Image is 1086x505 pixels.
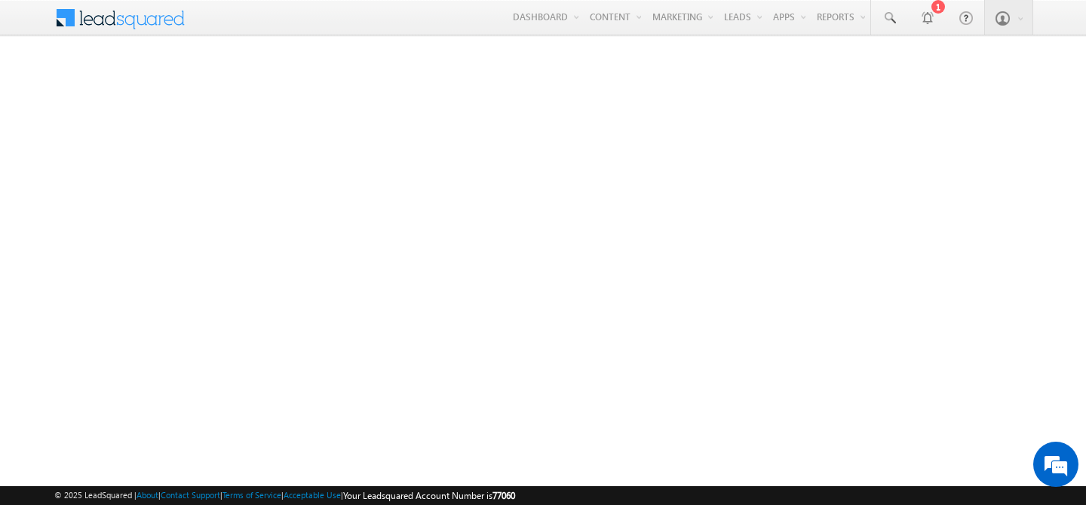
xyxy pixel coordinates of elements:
[137,490,158,500] a: About
[284,490,341,500] a: Acceptable Use
[54,488,515,503] span: © 2025 LeadSquared | | | | |
[343,490,515,501] span: Your Leadsquared Account Number is
[161,490,220,500] a: Contact Support
[222,490,281,500] a: Terms of Service
[492,490,515,501] span: 77060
